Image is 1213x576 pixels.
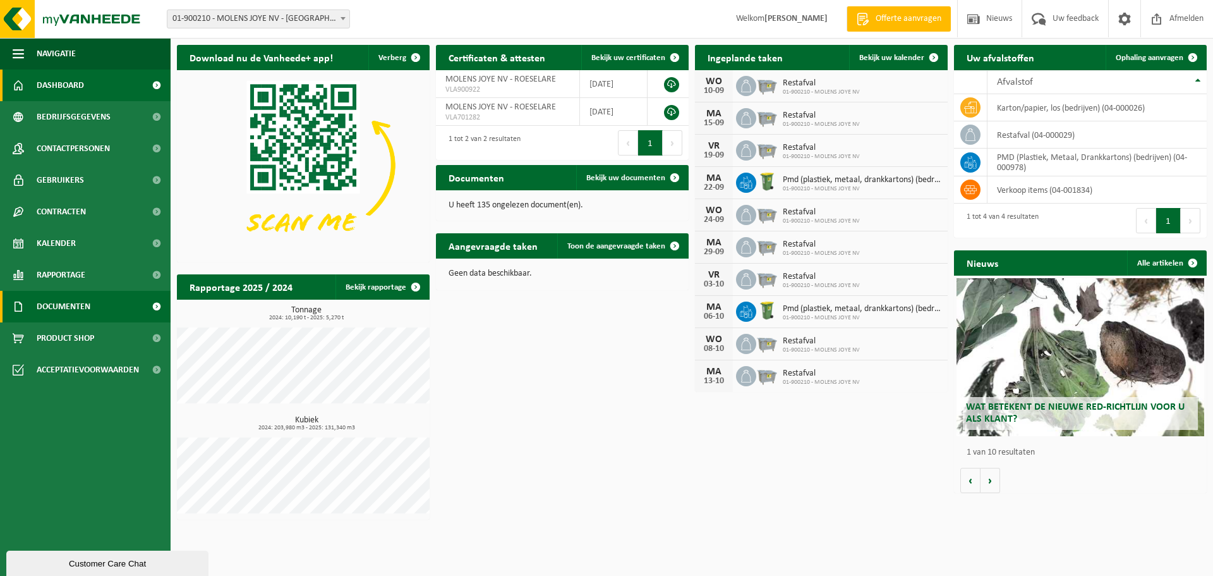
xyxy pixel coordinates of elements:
span: Product Shop [37,322,94,354]
span: Documenten [37,291,90,322]
span: Offerte aanvragen [872,13,944,25]
span: Restafval [783,143,860,153]
button: Next [663,130,682,156]
div: 29-09 [701,248,727,257]
img: WB-2500-GAL-GY-01 [756,364,778,386]
div: MA [701,109,727,119]
button: 1 [1156,208,1181,233]
div: 19-09 [701,151,727,160]
span: Restafval [783,111,860,121]
span: Restafval [783,369,860,379]
h2: Documenten [436,165,517,190]
img: WB-2500-GAL-GY-01 [756,235,778,257]
img: WB-2500-GAL-GY-01 [756,106,778,128]
td: restafval (04-000029) [987,121,1207,149]
span: 2024: 10,190 t - 2025: 5,270 t [183,315,430,321]
div: VR [701,270,727,280]
div: 06-10 [701,312,727,321]
button: Next [1181,208,1200,233]
h2: Aangevraagde taken [436,233,550,258]
span: Gebruikers [37,164,84,196]
span: Acceptatievoorwaarden [37,354,139,386]
p: 1 van 10 resultaten [967,448,1200,457]
div: WO [701,205,727,216]
a: Bekijk uw kalender [849,45,946,70]
span: VLA701282 [445,113,570,123]
span: 01-900210 - MOLENS JOYE NV [783,185,941,193]
div: 08-10 [701,345,727,353]
span: 01-900210 - MOLENS JOYE NV [783,153,860,161]
button: 1 [638,130,663,156]
span: MOLENS JOYE NV - ROESELARE [445,102,556,112]
td: [DATE] [580,98,648,126]
span: Wat betekent de nieuwe RED-richtlijn voor u als klant? [966,402,1185,424]
span: Bekijk uw documenten [586,174,665,182]
span: Restafval [783,336,860,346]
img: WB-2500-GAL-GY-01 [756,332,778,353]
a: Offerte aanvragen [847,6,951,32]
button: Volgende [981,468,1000,493]
span: Afvalstof [997,77,1033,87]
div: 1 tot 4 van 4 resultaten [960,207,1039,235]
img: WB-0240-HPE-GN-50 [756,171,778,192]
div: 13-10 [701,377,727,386]
span: Navigatie [37,38,76,70]
td: verkoop items (04-001834) [987,176,1207,204]
span: Bekijk uw certificaten [591,54,665,62]
button: Vorige [960,468,981,493]
h2: Certificaten & attesten [436,45,558,70]
a: Toon de aangevraagde taken [557,233,687,259]
span: 01-900210 - MOLENS JOYE NV - ROESELARE [167,9,350,28]
button: Previous [618,130,638,156]
img: WB-0240-HPE-GN-50 [756,300,778,321]
p: U heeft 135 ongelezen document(en). [449,201,676,210]
span: Restafval [783,207,860,218]
span: Bedrijfsgegevens [37,101,111,133]
div: WO [701,334,727,345]
h3: Kubiek [183,416,430,431]
td: karton/papier, los (bedrijven) (04-000026) [987,94,1207,121]
div: VR [701,141,727,151]
span: MOLENS JOYE NV - ROESELARE [445,75,556,84]
h2: Download nu de Vanheede+ app! [177,45,346,70]
img: WB-2500-GAL-GY-01 [756,203,778,224]
div: 03-10 [701,280,727,289]
div: MA [701,302,727,312]
span: 01-900210 - MOLENS JOYE NV [783,282,860,290]
div: MA [701,173,727,183]
a: Bekijk uw certificaten [581,45,687,70]
h2: Ingeplande taken [695,45,795,70]
div: 10-09 [701,87,727,95]
div: MA [701,238,727,248]
span: 01-900210 - MOLENS JOYE NV [783,379,860,386]
iframe: chat widget [6,548,211,576]
strong: [PERSON_NAME] [764,14,828,23]
button: Verberg [368,45,428,70]
span: Rapportage [37,259,85,291]
span: Contracten [37,196,86,228]
span: 01-900210 - MOLENS JOYE NV [783,314,941,322]
span: Pmd (plastiek, metaal, drankkartons) (bedrijven) [783,175,941,185]
span: Dashboard [37,70,84,101]
img: Download de VHEPlus App [177,70,430,260]
div: WO [701,77,727,87]
span: Bekijk uw kalender [859,54,924,62]
td: [DATE] [580,70,648,98]
span: Toon de aangevraagde taken [567,242,665,250]
span: VLA900922 [445,85,570,95]
span: Restafval [783,240,860,250]
span: 01-900210 - MOLENS JOYE NV - ROESELARE [167,10,349,28]
span: Verberg [378,54,406,62]
span: Restafval [783,78,860,89]
span: Contactpersonen [37,133,110,164]
span: 01-900210 - MOLENS JOYE NV [783,89,860,96]
button: Previous [1136,208,1156,233]
div: 24-09 [701,216,727,224]
span: Ophaling aanvragen [1116,54,1183,62]
img: WB-2500-GAL-GY-01 [756,74,778,95]
h3: Tonnage [183,306,430,321]
span: 2024: 203,980 m3 - 2025: 131,340 m3 [183,425,430,431]
a: Alle artikelen [1127,250,1205,276]
a: Wat betekent de nieuwe RED-richtlijn voor u als klant? [957,278,1204,436]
